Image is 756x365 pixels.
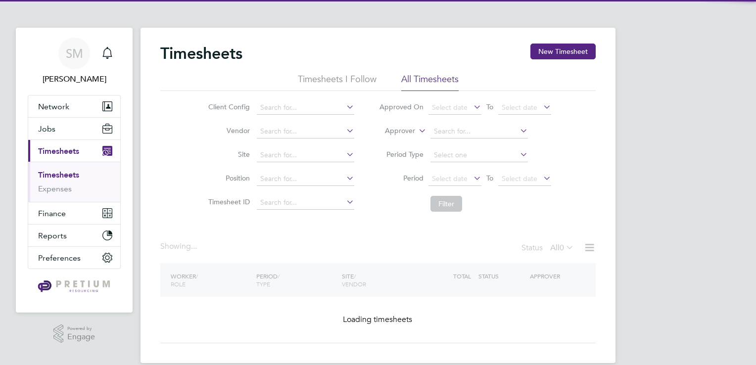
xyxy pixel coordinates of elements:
[521,241,576,255] div: Status
[257,101,354,115] input: Search for...
[38,102,69,111] span: Network
[28,140,120,162] button: Timesheets
[28,225,120,246] button: Reports
[28,162,120,202] div: Timesheets
[38,170,79,180] a: Timesheets
[257,148,354,162] input: Search for...
[38,231,67,240] span: Reports
[483,172,496,184] span: To
[205,126,250,135] label: Vendor
[53,324,95,343] a: Powered byEngage
[257,172,354,186] input: Search for...
[379,174,424,182] label: Period
[28,118,120,139] button: Jobs
[38,184,72,193] a: Expenses
[66,47,83,60] span: SM
[67,333,95,341] span: Engage
[205,150,250,159] label: Site
[257,196,354,210] input: Search for...
[205,197,250,206] label: Timesheet ID
[432,174,468,183] span: Select date
[191,241,197,251] span: ...
[205,174,250,182] label: Position
[430,148,528,162] input: Select one
[483,100,496,113] span: To
[28,95,120,117] button: Network
[38,253,81,263] span: Preferences
[28,73,121,85] span: Sinead Mills
[67,324,95,333] span: Powered by
[298,73,377,91] li: Timesheets I Follow
[28,202,120,224] button: Finance
[401,73,459,91] li: All Timesheets
[35,279,113,295] img: pretium-logo-retina.png
[502,174,537,183] span: Select date
[38,124,55,134] span: Jobs
[371,126,415,136] label: Approver
[160,241,199,252] div: Showing
[205,102,250,111] label: Client Config
[160,44,242,63] h2: Timesheets
[28,279,121,295] a: Go to home page
[432,103,468,112] span: Select date
[257,125,354,138] input: Search for...
[502,103,537,112] span: Select date
[550,243,574,253] label: All
[560,243,564,253] span: 0
[16,28,133,313] nav: Main navigation
[38,146,79,156] span: Timesheets
[530,44,596,59] button: New Timesheet
[28,38,121,85] a: SM[PERSON_NAME]
[28,247,120,269] button: Preferences
[430,125,528,138] input: Search for...
[379,102,424,111] label: Approved On
[430,196,462,212] button: Filter
[379,150,424,159] label: Period Type
[38,209,66,218] span: Finance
